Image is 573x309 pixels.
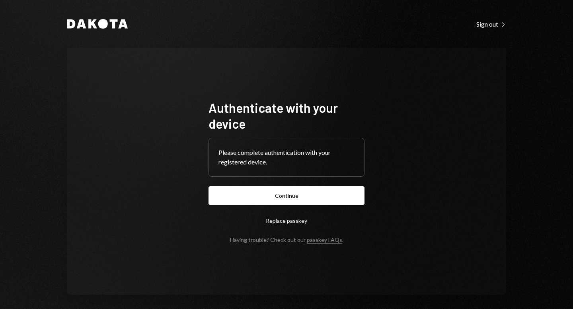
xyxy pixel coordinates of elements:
button: Replace passkey [209,211,364,230]
button: Continue [209,186,364,205]
h1: Authenticate with your device [209,100,364,131]
div: Please complete authentication with your registered device. [218,148,355,167]
a: Sign out [476,19,506,28]
div: Sign out [476,20,506,28]
div: Having trouble? Check out our . [230,236,343,243]
a: passkey FAQs [307,236,342,244]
